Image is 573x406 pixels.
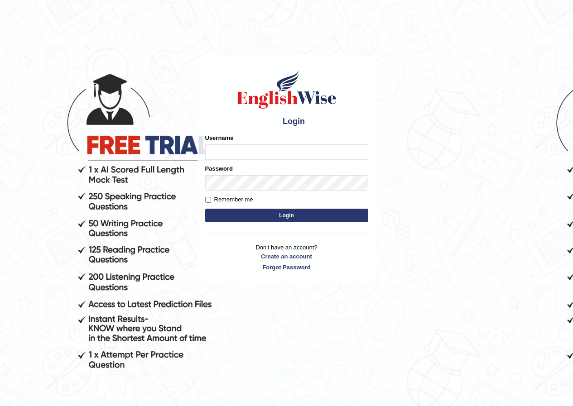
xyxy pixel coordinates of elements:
p: Don't have an account? [205,243,368,271]
label: Username [205,134,234,142]
a: Create an account [205,252,368,261]
h4: Login [205,115,368,129]
input: Remember me [205,197,211,203]
button: Login [205,209,368,222]
label: Password [205,164,233,173]
label: Remember me [205,195,253,204]
a: Forgot Password [205,263,368,272]
img: Logo of English Wise sign in for intelligent practice with AI [235,69,338,110]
